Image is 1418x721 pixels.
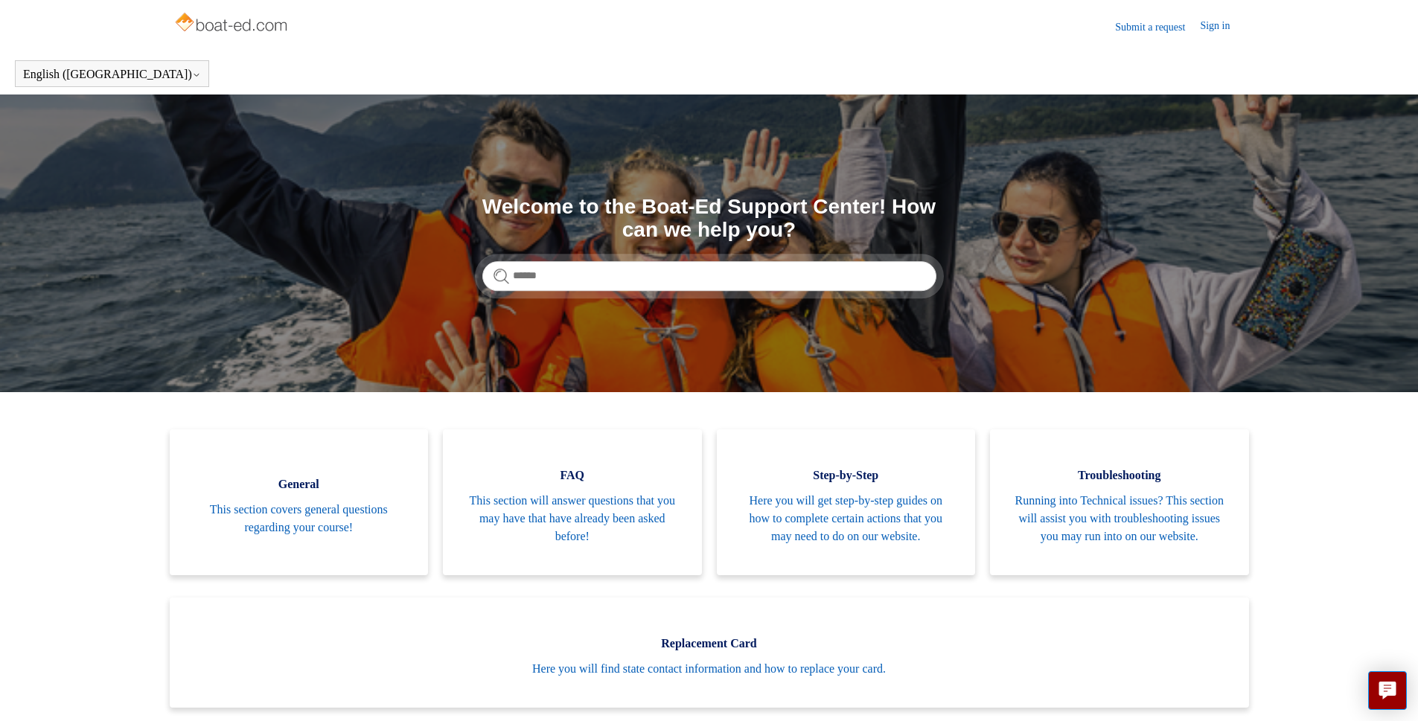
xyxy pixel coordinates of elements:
[192,635,1227,653] span: Replacement Card
[465,467,680,484] span: FAQ
[482,196,936,242] h1: Welcome to the Boat-Ed Support Center! How can we help you?
[990,429,1249,575] a: Troubleshooting Running into Technical issues? This section will assist you with troubleshooting ...
[170,597,1249,708] a: Replacement Card Here you will find state contact information and how to replace your card.
[443,429,702,575] a: FAQ This section will answer questions that you may have that have already been asked before!
[1200,18,1245,36] a: Sign in
[739,467,954,484] span: Step-by-Step
[192,501,406,536] span: This section covers general questions regarding your course!
[482,261,936,291] input: Search
[170,429,429,575] a: General This section covers general questions regarding your course!
[192,660,1227,678] span: Here you will find state contact information and how to replace your card.
[739,492,954,545] span: Here you will get step-by-step guides on how to complete certain actions that you may need to do ...
[717,429,976,575] a: Step-by-Step Here you will get step-by-step guides on how to complete certain actions that you ma...
[192,475,406,493] span: General
[23,68,201,81] button: English ([GEOGRAPHIC_DATA])
[1115,19,1200,35] a: Submit a request
[1368,671,1407,710] button: Live chat
[465,492,680,545] span: This section will answer questions that you may have that have already been asked before!
[1012,492,1227,545] span: Running into Technical issues? This section will assist you with troubleshooting issues you may r...
[1012,467,1227,484] span: Troubleshooting
[173,9,292,39] img: Boat-Ed Help Center home page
